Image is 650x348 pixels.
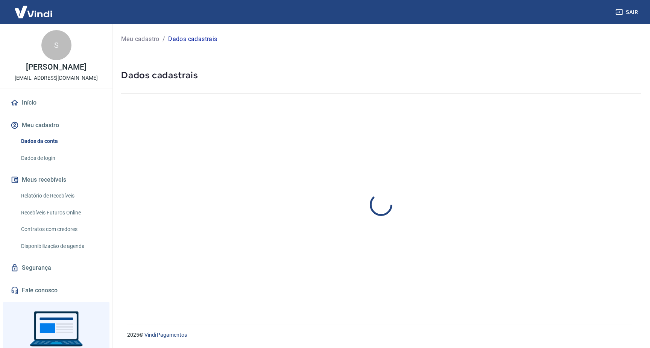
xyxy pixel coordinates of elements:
[18,150,103,166] a: Dados de login
[121,69,641,81] h5: Dados cadastrais
[18,134,103,149] a: Dados da conta
[9,117,103,134] button: Meu cadastro
[18,205,103,220] a: Recebíveis Futuros Online
[18,188,103,204] a: Relatório de Recebíveis
[9,0,58,23] img: Vindi
[121,35,159,44] a: Meu cadastro
[18,222,103,237] a: Contratos com credores
[162,35,165,44] p: /
[9,282,103,299] a: Fale conosco
[614,5,641,19] button: Sair
[9,94,103,111] a: Início
[9,172,103,188] button: Meus recebíveis
[144,332,187,338] a: Vindi Pagamentos
[9,260,103,276] a: Segurança
[41,30,71,60] div: S
[127,331,632,339] p: 2025 ©
[26,63,86,71] p: [PERSON_NAME]
[15,74,98,82] p: [EMAIL_ADDRESS][DOMAIN_NAME]
[18,239,103,254] a: Disponibilização de agenda
[168,35,217,44] p: Dados cadastrais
